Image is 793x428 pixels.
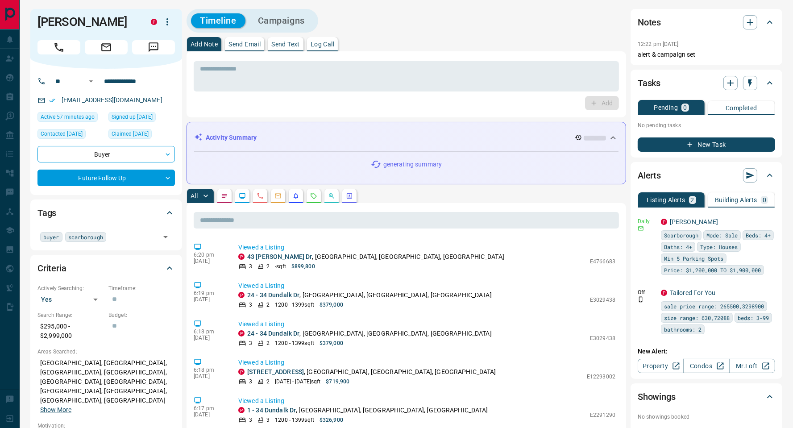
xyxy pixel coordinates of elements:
[320,339,343,347] p: $379,000
[86,76,96,87] button: Open
[194,411,225,418] p: [DATE]
[664,325,702,334] span: bathrooms: 2
[746,231,771,240] span: Beds: 4+
[664,254,723,263] span: Min 5 Parking Spots
[275,262,286,270] p: - sqft
[206,133,257,142] p: Activity Summary
[664,266,761,274] span: Price: $1,200,000 TO $1,900,000
[247,367,496,377] p: , [GEOGRAPHIC_DATA], [GEOGRAPHIC_DATA], [GEOGRAPHIC_DATA]
[40,405,71,415] button: Show More
[37,319,104,343] p: $295,000 - $2,999,000
[112,129,149,138] span: Claimed [DATE]
[346,192,353,199] svg: Agent Actions
[238,330,245,337] div: property.ca
[37,129,104,141] div: Tue Aug 12 2025
[247,291,492,300] p: , [GEOGRAPHIC_DATA], [GEOGRAPHIC_DATA], [GEOGRAPHIC_DATA]
[238,320,615,329] p: Viewed a Listing
[729,359,775,373] a: Mr.Loft
[275,416,314,424] p: 1200 - 1399 sqft
[238,396,615,406] p: Viewed a Listing
[247,291,299,299] a: 24 - 34 Dundalk Dr
[43,233,59,241] span: buyer
[763,197,766,203] p: 0
[37,40,80,54] span: Call
[37,206,56,220] h2: Tags
[228,41,261,47] p: Send Email
[108,129,175,141] div: Sun Jul 27 2025
[238,243,615,252] p: Viewed a Listing
[275,339,314,347] p: 1200 - 1399 sqft
[191,193,198,199] p: All
[638,165,775,186] div: Alerts
[638,413,775,421] p: No showings booked
[41,129,83,138] span: Contacted [DATE]
[249,262,252,270] p: 3
[328,192,335,199] svg: Opportunities
[238,358,615,367] p: Viewed a Listing
[37,292,104,307] div: Yes
[683,104,687,111] p: 0
[68,233,103,241] span: scarborough
[194,367,225,373] p: 6:18 pm
[249,339,252,347] p: 3
[638,50,775,59] p: alert & campaign set
[638,168,661,183] h2: Alerts
[194,335,225,341] p: [DATE]
[194,129,619,146] div: Activity Summary
[49,97,55,104] svg: Email Verified
[194,252,225,258] p: 6:20 pm
[664,313,730,322] span: size range: 630,72088
[638,41,679,47] p: 12:22 pm [DATE]
[590,411,615,419] p: E2291290
[238,292,245,298] div: property.ca
[700,242,738,251] span: Type: Houses
[715,197,757,203] p: Building Alerts
[238,281,615,291] p: Viewed a Listing
[194,296,225,303] p: [DATE]
[691,197,694,203] p: 2
[590,296,615,304] p: E3029438
[638,390,676,404] h2: Showings
[132,40,175,54] span: Message
[108,311,175,319] p: Budget:
[108,284,175,292] p: Timeframe:
[238,253,245,260] div: property.ca
[249,378,252,386] p: 3
[108,112,175,125] div: Sat Jul 26 2025
[266,301,270,309] p: 2
[239,192,246,199] svg: Lead Browsing Activity
[266,339,270,347] p: 2
[247,368,304,375] a: [STREET_ADDRESS]
[271,41,300,47] p: Send Text
[291,262,315,270] p: $899,800
[37,356,175,417] p: [GEOGRAPHIC_DATA], [GEOGRAPHIC_DATA], [GEOGRAPHIC_DATA], [GEOGRAPHIC_DATA], [GEOGRAPHIC_DATA], [G...
[664,302,764,311] span: sale price range: 265500,3298900
[638,217,656,225] p: Daily
[191,13,245,28] button: Timeline
[664,231,698,240] span: Scarborough
[194,405,225,411] p: 6:17 pm
[37,348,175,356] p: Areas Searched:
[37,112,104,125] div: Wed Aug 13 2025
[638,225,644,232] svg: Email
[292,192,299,199] svg: Listing Alerts
[326,378,349,386] p: $719,900
[275,378,320,386] p: [DATE] - [DATE] sqft
[257,192,264,199] svg: Calls
[638,15,661,29] h2: Notes
[638,119,775,132] p: No pending tasks
[159,231,172,243] button: Open
[587,373,615,381] p: E12293002
[383,160,442,169] p: generating summary
[238,369,245,375] div: property.ca
[247,407,296,414] a: 1 - 34 Dundalk Dr
[275,301,314,309] p: 1200 - 1399 sqft
[37,311,104,319] p: Search Range:
[683,359,729,373] a: Condos
[247,253,312,260] a: 43 [PERSON_NAME] Dr
[194,258,225,264] p: [DATE]
[37,258,175,279] div: Criteria
[249,416,252,424] p: 3
[670,289,715,296] a: Tailored For You
[266,416,270,424] p: 3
